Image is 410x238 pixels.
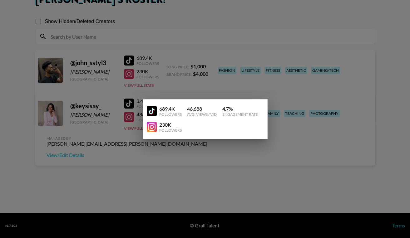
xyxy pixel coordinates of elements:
div: 230K [159,122,182,128]
img: YouTube [147,106,157,116]
div: 689.4K [159,106,182,112]
div: 46,688 [187,106,217,112]
div: Engagement Rate [222,112,258,117]
img: YouTube [147,122,157,132]
div: Avg. Views / Vid [187,112,217,117]
div: 4.7 % [222,106,258,112]
div: Followers [159,128,182,133]
div: Followers [159,112,182,117]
